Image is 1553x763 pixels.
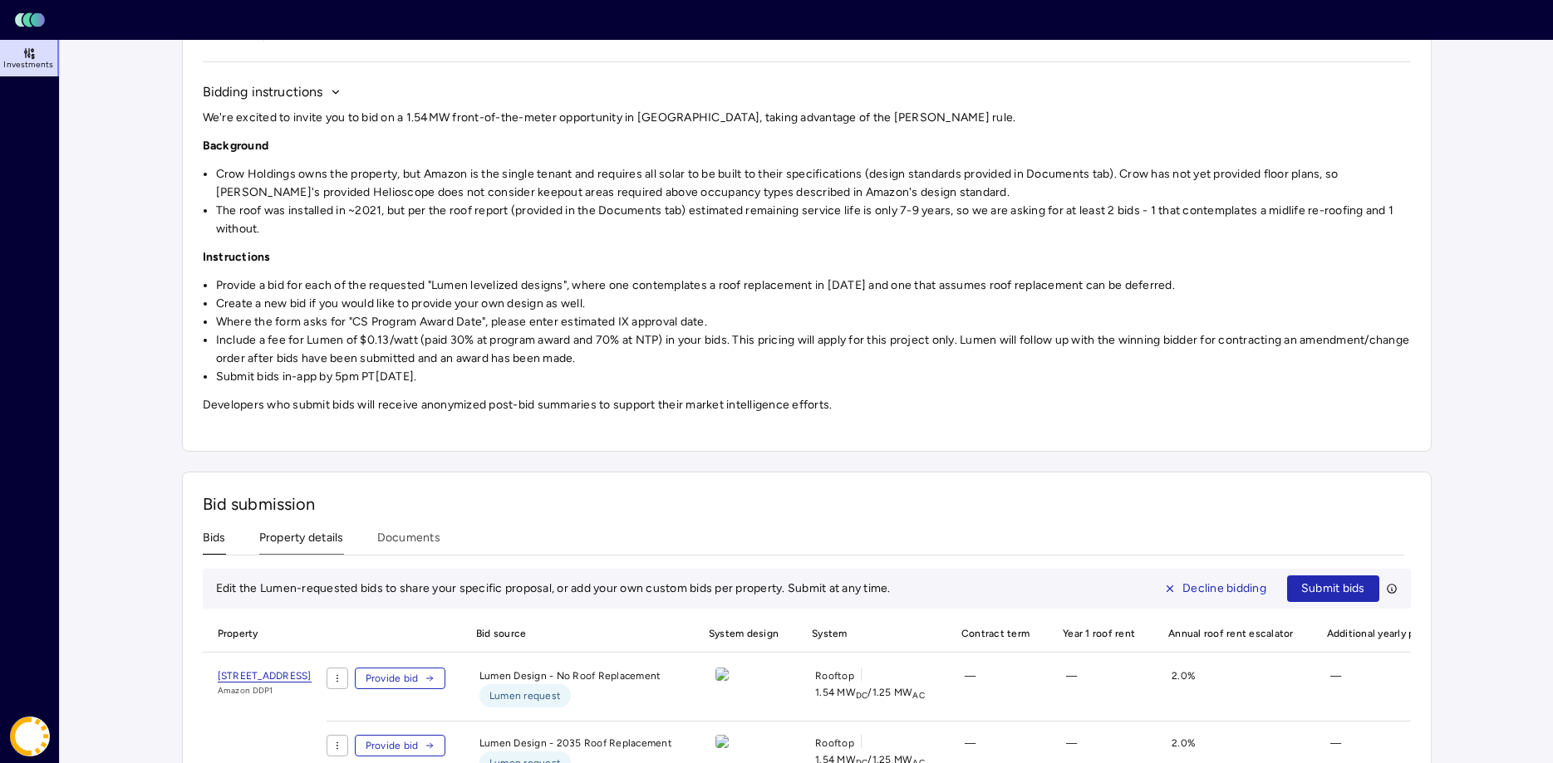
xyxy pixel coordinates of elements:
span: Additional yearly payments [1317,615,1466,652]
span: Rooftop [815,668,854,684]
li: Include a fee for Lumen of $0.13/watt (paid 30% at program award and 70% at NTP) in your bids. Th... [216,331,1411,368]
button: Decline bidding [1150,575,1280,602]
li: Submit bids in-app by 5pm PT[DATE]. [216,368,1411,386]
p: We're excited to invite you to bid on a 1.54MW front-of-the-meter opportunity in [GEOGRAPHIC_DATA... [203,109,1411,127]
span: Year 1 roof rent [1053,615,1145,652]
div: — [1053,668,1145,707]
button: Bidding instructions [203,82,342,102]
img: view [715,735,729,748]
span: Property [203,615,327,652]
span: System [802,615,938,652]
img: view [715,668,729,681]
span: Investments [3,60,53,70]
div: Lumen Design - No Roof Replacement [466,668,686,707]
strong: Instructions [203,250,271,264]
div: — [951,668,1039,707]
button: Provide bid [355,735,446,756]
strong: Background [203,139,269,153]
span: Annual roof rent escalator [1158,615,1304,652]
span: Provide bid [366,670,419,687]
button: Bids [203,529,226,555]
a: [STREET_ADDRESS] [218,668,312,684]
span: Submit bids [1301,580,1365,598]
li: The roof was installed in ~2021, but per the roof report (provided in the Documents tab) estimate... [216,202,1411,238]
span: Bidding instructions [203,82,323,102]
span: Rooftop [815,735,854,751]
li: Crow Holdings owns the property, but Amazon is the single tenant and requires all solar to be bui... [216,165,1411,202]
button: Property details [259,529,344,555]
button: Provide bid [355,668,446,689]
span: System design [699,615,789,652]
span: Bid submission [203,494,316,514]
li: Where the form asks for "CS Program Award Date", please enter estimated IX approval date. [216,313,1411,331]
li: Create a new bid if you would like to provide your own design as well. [216,295,1411,313]
button: Submit bids [1287,575,1379,602]
sub: AC [912,690,925,701]
li: Provide a bid for each of the requested "Lumen levelized designs", where one contemplates a roof ... [216,276,1411,295]
div: — [1317,668,1466,707]
span: [STREET_ADDRESS] [218,670,312,682]
sub: DC [856,690,868,701]
div: 2.0% [1158,668,1304,707]
button: Documents [377,529,440,555]
img: Coast Energy [10,717,50,756]
span: Contract term [951,615,1039,652]
p: Developers who submit bids will receive anonymized post-bid summaries to support their market int... [203,396,1411,414]
span: Edit the Lumen-requested bids to share your specific proposal, or add your own custom bids per pr... [216,581,891,595]
span: Lumen request [489,687,561,704]
span: 1.54 MW / 1.25 MW [815,684,925,701]
span: Provide bid [366,737,419,754]
span: Bid source [466,615,686,652]
span: Decline bidding [1182,580,1266,598]
span: Amazon DDP1 [218,684,312,697]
